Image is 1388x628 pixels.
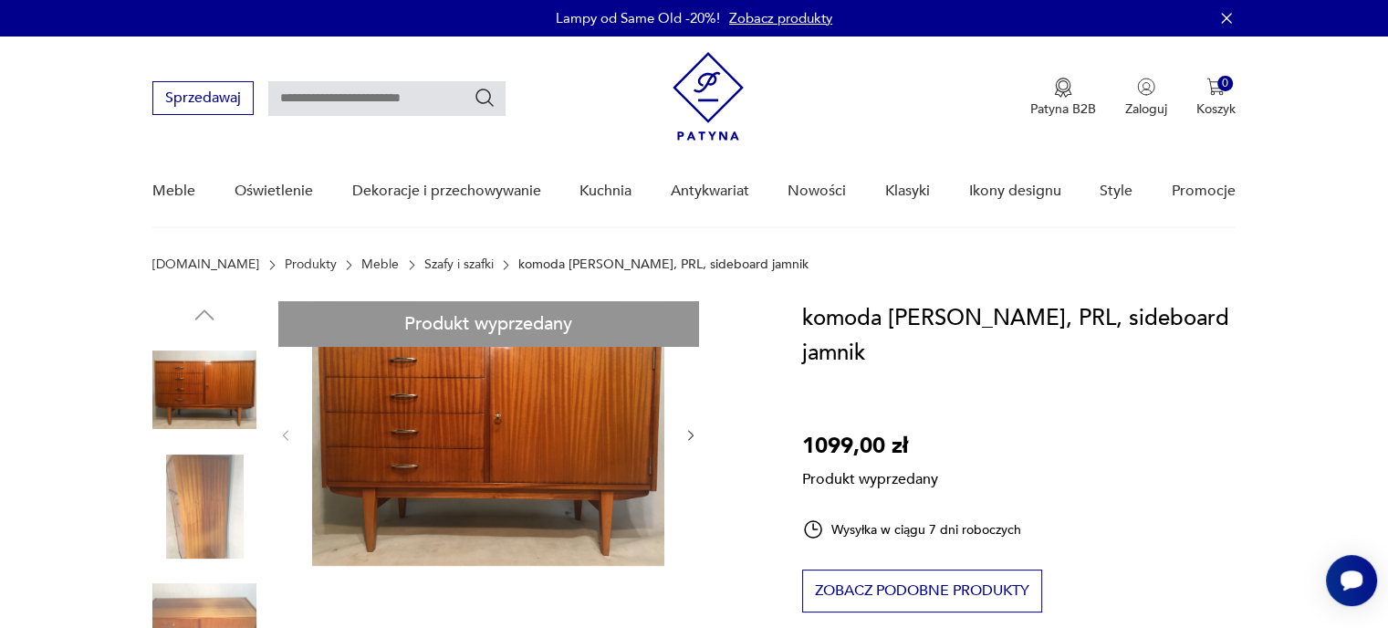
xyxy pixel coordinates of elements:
h1: komoda [PERSON_NAME], PRL, sideboard jamnik [802,301,1236,371]
a: Klasyki [885,156,930,226]
a: Szafy i szafki [424,257,494,272]
a: Zobacz produkty [729,9,832,27]
a: Produkty [285,257,337,272]
img: Ikona medalu [1054,78,1072,98]
a: Ikony designu [968,156,1060,226]
button: Sprzedawaj [152,81,254,115]
div: Wysyłka w ciągu 7 dni roboczych [802,518,1021,540]
p: komoda [PERSON_NAME], PRL, sideboard jamnik [518,257,809,272]
a: Style [1100,156,1132,226]
p: Zaloguj [1125,100,1167,118]
a: Kuchnia [579,156,631,226]
p: Patyna B2B [1030,100,1096,118]
button: Szukaj [474,87,496,109]
iframe: Smartsupp widget button [1326,555,1377,606]
img: Ikona koszyka [1206,78,1225,96]
p: 1099,00 zł [802,429,938,464]
button: Zobacz podobne produkty [802,570,1042,612]
a: Dekoracje i przechowywanie [351,156,540,226]
a: Promocje [1172,156,1236,226]
a: [DOMAIN_NAME] [152,257,259,272]
div: 0 [1217,76,1233,91]
button: 0Koszyk [1196,78,1236,118]
button: Patyna B2B [1030,78,1096,118]
img: Ikonka użytkownika [1137,78,1155,96]
img: Patyna - sklep z meblami i dekoracjami vintage [673,52,744,141]
a: Antykwariat [671,156,749,226]
a: Nowości [788,156,846,226]
button: Zaloguj [1125,78,1167,118]
a: Meble [361,257,399,272]
a: Sprzedawaj [152,93,254,106]
p: Lampy od Same Old -20%! [556,9,720,27]
a: Meble [152,156,195,226]
a: Ikona medaluPatyna B2B [1030,78,1096,118]
p: Koszyk [1196,100,1236,118]
a: Oświetlenie [235,156,313,226]
p: Produkt wyprzedany [802,464,938,489]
